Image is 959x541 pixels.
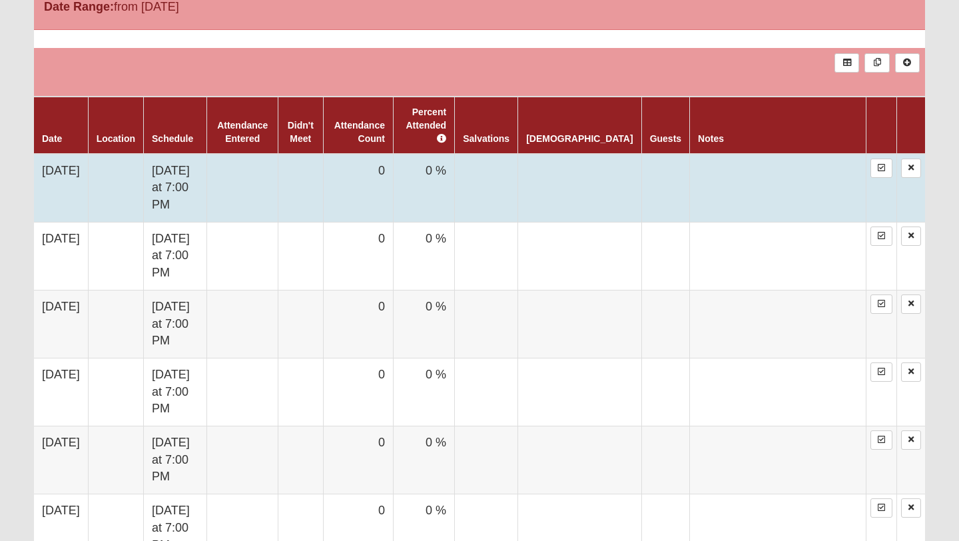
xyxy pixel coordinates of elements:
td: 0 % [393,426,454,494]
a: Enter Attendance [870,430,892,450]
a: Percent Attended [406,107,446,144]
td: [DATE] [34,154,88,223]
a: Delete [901,362,921,382]
td: 0 % [393,358,454,426]
a: Attendance Entered [217,120,268,144]
td: 0 % [393,154,454,223]
a: Enter Attendance [870,159,892,178]
a: Enter Attendance [870,294,892,314]
th: [DEMOGRAPHIC_DATA] [518,97,641,154]
td: 0 % [393,222,454,290]
td: [DATE] [34,290,88,358]
td: 0 [323,290,393,358]
a: Location [97,133,135,144]
td: 0 [323,154,393,223]
a: Export to Excel [834,53,859,73]
td: 0 [323,426,393,494]
td: [DATE] [34,222,88,290]
a: Enter Attendance [870,498,892,518]
td: 0 [323,222,393,290]
td: [DATE] [34,358,88,426]
td: [DATE] at 7:00 PM [144,290,207,358]
a: Alt+N [895,53,920,73]
th: Salvations [455,97,518,154]
a: Delete [901,227,921,246]
td: [DATE] at 7:00 PM [144,426,207,494]
a: Delete [901,430,921,450]
td: [DATE] at 7:00 PM [144,222,207,290]
a: Notes [698,133,724,144]
td: [DATE] at 7:00 PM [144,358,207,426]
a: Merge Records into Merge Template [864,53,889,73]
a: Didn't Meet [288,120,314,144]
td: 0 [323,358,393,426]
td: [DATE] at 7:00 PM [144,154,207,223]
th: Guests [641,97,689,154]
a: Date [42,133,62,144]
a: Enter Attendance [870,362,892,382]
a: Delete [901,159,921,178]
a: Delete [901,294,921,314]
a: Enter Attendance [870,227,892,246]
a: Schedule [152,133,193,144]
td: [DATE] [34,426,88,494]
a: Delete [901,498,921,518]
a: Attendance Count [334,120,385,144]
td: 0 % [393,290,454,358]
